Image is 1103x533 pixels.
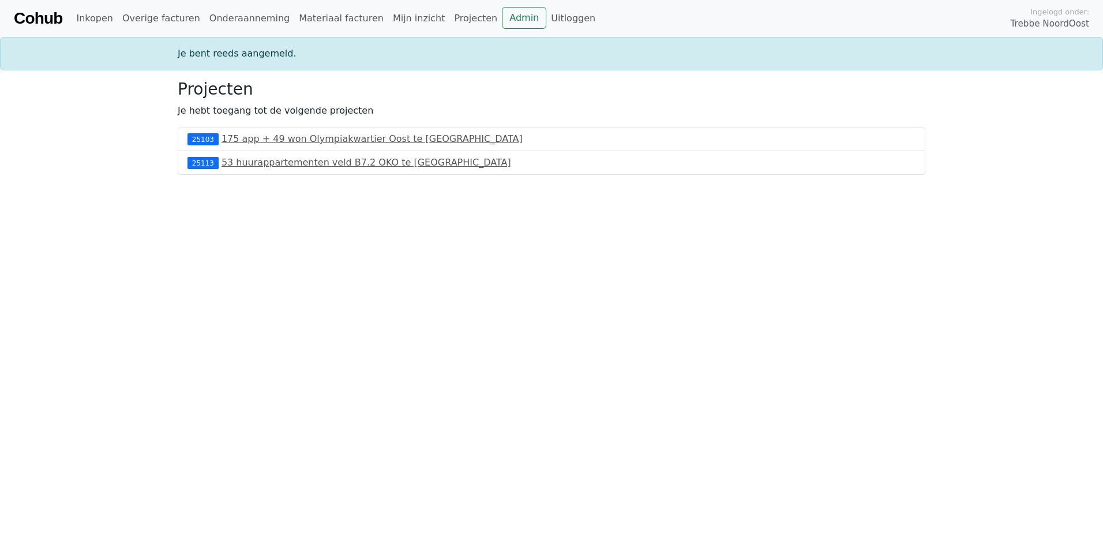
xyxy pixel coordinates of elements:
h3: Projecten [178,80,925,99]
a: Projecten [449,7,502,30]
a: Mijn inzicht [388,7,450,30]
a: Inkopen [72,7,117,30]
a: Onderaanneming [205,7,294,30]
a: Uitloggen [546,7,600,30]
a: 53 huurappartementen veld B7.2 OKO te [GEOGRAPHIC_DATA] [222,157,511,168]
a: Admin [502,7,546,29]
div: 25103 [187,133,219,145]
a: Overige facturen [118,7,205,30]
a: Materiaal facturen [294,7,388,30]
a: 175 app + 49 won Olympiakwartier Oost te [GEOGRAPHIC_DATA] [222,133,523,144]
p: Je hebt toegang tot de volgende projecten [178,104,925,118]
div: 25113 [187,157,219,168]
span: Trebbe NoordOost [1011,17,1089,31]
div: Je bent reeds aangemeld. [171,47,932,61]
a: Cohub [14,5,62,32]
span: Ingelogd onder: [1030,6,1089,17]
